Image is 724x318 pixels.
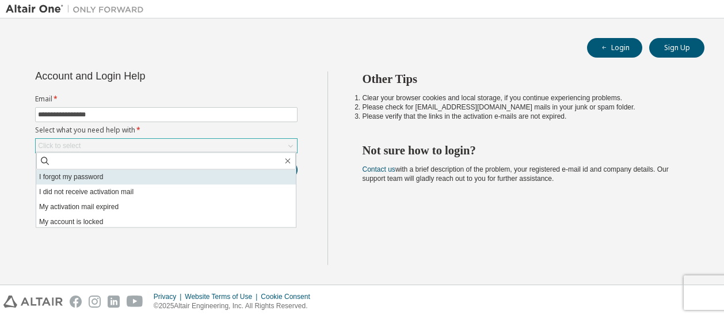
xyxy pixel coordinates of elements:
[363,103,684,112] li: Please check for [EMAIL_ADDRESS][DOMAIN_NAME] mails in your junk or spam folder.
[363,143,684,158] h2: Not sure how to login?
[6,3,150,15] img: Altair One
[36,169,296,184] li: I forgot my password
[35,126,298,135] label: Select what you need help with
[3,296,63,308] img: altair_logo.svg
[363,93,684,103] li: Clear your browser cookies and local storage, if you continue experiencing problems.
[35,94,298,104] label: Email
[363,165,669,183] span: with a brief description of the problem, your registered e-mail id and company details. Our suppo...
[127,296,143,308] img: youtube.svg
[89,296,101,308] img: instagram.svg
[70,296,82,308] img: facebook.svg
[363,165,395,173] a: Contact us
[587,38,642,58] button: Login
[35,71,245,81] div: Account and Login Help
[38,141,81,150] div: Click to select
[108,296,120,308] img: linkedin.svg
[154,301,317,311] p: © 2025 Altair Engineering, Inc. All Rights Reserved.
[261,292,317,301] div: Cookie Consent
[363,112,684,121] li: Please verify that the links in the activation e-mails are not expired.
[36,139,297,153] div: Click to select
[185,292,261,301] div: Website Terms of Use
[154,292,185,301] div: Privacy
[649,38,704,58] button: Sign Up
[363,71,684,86] h2: Other Tips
